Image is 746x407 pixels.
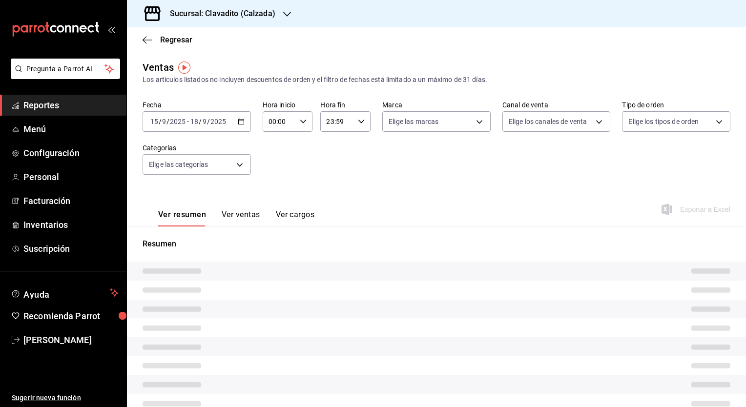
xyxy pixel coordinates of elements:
span: Elige los tipos de orden [628,117,699,126]
span: Suscripción [23,242,119,255]
span: Regresar [160,35,192,44]
span: / [159,118,162,125]
span: / [199,118,202,125]
input: ---- [169,118,186,125]
span: / [207,118,210,125]
label: Fecha [143,102,251,108]
input: ---- [210,118,227,125]
div: Los artículos listados no incluyen descuentos de orden y el filtro de fechas está limitado a un m... [143,75,730,85]
button: Regresar [143,35,192,44]
span: Elige las marcas [389,117,438,126]
a: Pregunta a Parrot AI [7,71,120,81]
span: Menú [23,122,119,136]
span: - [187,118,189,125]
label: Hora fin [320,102,371,108]
span: Inventarios [23,218,119,231]
span: Personal [23,170,119,183]
label: Hora inicio [263,102,313,108]
span: [PERSON_NAME] [23,333,119,346]
span: Pregunta a Parrot AI [26,64,105,74]
div: navigation tabs [158,210,314,226]
button: Ver resumen [158,210,206,226]
span: Configuración [23,146,119,160]
input: -- [162,118,166,125]
p: Resumen [143,238,730,250]
label: Tipo de orden [622,102,730,108]
span: / [166,118,169,125]
input: -- [190,118,199,125]
button: Ver cargos [276,210,315,226]
input: -- [202,118,207,125]
span: Elige los canales de venta [509,117,587,126]
label: Marca [382,102,491,108]
span: Sugerir nueva función [12,393,119,403]
span: Ayuda [23,287,106,299]
label: Canal de venta [502,102,611,108]
img: Tooltip marker [178,61,190,74]
button: Ver ventas [222,210,260,226]
button: open_drawer_menu [107,25,115,33]
button: Pregunta a Parrot AI [11,59,120,79]
div: Ventas [143,60,174,75]
span: Elige las categorías [149,160,208,169]
h3: Sucursal: Clavadito (Calzada) [162,8,275,20]
input: -- [150,118,159,125]
label: Categorías [143,144,251,151]
span: Reportes [23,99,119,112]
span: Recomienda Parrot [23,309,119,323]
span: Facturación [23,194,119,207]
